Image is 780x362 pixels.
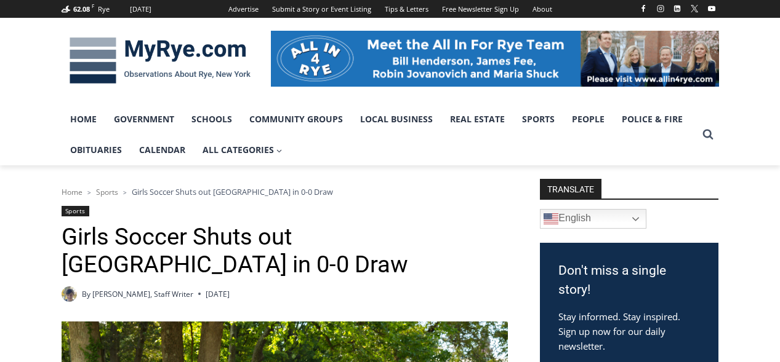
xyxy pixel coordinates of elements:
[540,209,646,229] a: English
[123,188,127,197] span: >
[131,135,194,165] a: Calendar
[558,309,700,353] p: Stay informed. Stay inspired. Sign up now for our daily newsletter.
[558,261,700,300] h3: Don't miss a single story!
[62,186,508,198] nav: Breadcrumbs
[544,211,558,226] img: en
[352,104,441,135] a: Local Business
[206,288,230,300] time: [DATE]
[62,104,697,166] nav: Primary Navigation
[62,104,105,135] a: Home
[105,104,183,135] a: Government
[62,223,508,279] h1: Girls Soccer Shuts out [GEOGRAPHIC_DATA] in 0-0 Draw
[697,124,719,146] button: View Search Form
[670,1,685,16] a: Linkedin
[613,104,691,135] a: Police & Fire
[183,104,241,135] a: Schools
[62,29,259,93] img: MyRye.com
[62,135,131,165] a: Obituaries
[687,1,702,16] a: X
[62,286,77,302] img: (PHOTO: MyRye.com 2024 Head Intern, Editor and now Staff Writer Charlie Morris. Contributed.)Char...
[636,1,651,16] a: Facebook
[653,1,668,16] a: Instagram
[62,206,89,216] a: Sports
[82,288,90,300] span: By
[203,143,283,157] span: All Categories
[92,289,193,299] a: [PERSON_NAME], Staff Writer
[441,104,513,135] a: Real Estate
[132,186,333,197] span: Girls Soccer Shuts out [GEOGRAPHIC_DATA] in 0-0 Draw
[194,135,291,165] a: All Categories
[271,31,719,86] img: All in for Rye
[563,104,613,135] a: People
[540,179,601,199] strong: TRANSLATE
[73,4,90,14] span: 62.08
[96,187,118,197] a: Sports
[513,104,563,135] a: Sports
[87,188,91,197] span: >
[130,4,151,15] div: [DATE]
[98,4,110,15] div: Rye
[241,104,352,135] a: Community Groups
[62,286,77,302] a: Author image
[704,1,719,16] a: YouTube
[92,2,94,9] span: F
[62,187,82,197] a: Home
